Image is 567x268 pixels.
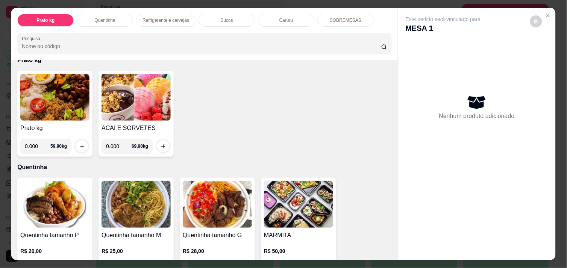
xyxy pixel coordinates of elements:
p: Prato kg [36,17,55,23]
img: product-image [20,181,89,228]
h4: MARMITA [264,231,333,240]
button: decrease-product-quantity [530,15,542,27]
p: Caruru [279,17,293,23]
p: Este pedido será vinculado para [406,15,481,23]
h4: ACAI E SORVETES [102,124,171,133]
p: R$ 50,00 [264,247,333,255]
h4: Quentinha tamanho M [102,231,171,240]
p: R$ 20,00 [20,247,89,255]
button: Close [542,9,554,21]
p: R$ 28,00 [183,247,252,255]
p: Nenhum produto adicionado [439,112,515,121]
input: 0.00 [106,139,132,154]
h4: Quentinha tamanho P [20,231,89,240]
button: increase-product-quantity [157,140,169,152]
img: product-image [183,181,252,228]
h4: Quentinha tamanho G [183,231,252,240]
button: increase-product-quantity [76,140,88,152]
img: product-image [102,181,171,228]
input: 0.00 [25,139,50,154]
p: Prato kg [17,56,392,65]
h4: Prato kg [20,124,89,133]
input: Pesquisa [22,42,381,50]
p: SOBREMESAS [330,17,361,23]
p: MESA 1 [406,23,481,33]
p: R$ 25,00 [102,247,171,255]
p: Sucos [221,17,233,23]
img: product-image [264,181,333,228]
img: product-image [102,74,171,121]
label: Pesquisa [22,35,43,42]
p: Quentinha [17,163,392,172]
img: product-image [20,74,89,121]
p: Refrigerante e cervejas [143,17,189,23]
p: Quentinha [94,17,115,23]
